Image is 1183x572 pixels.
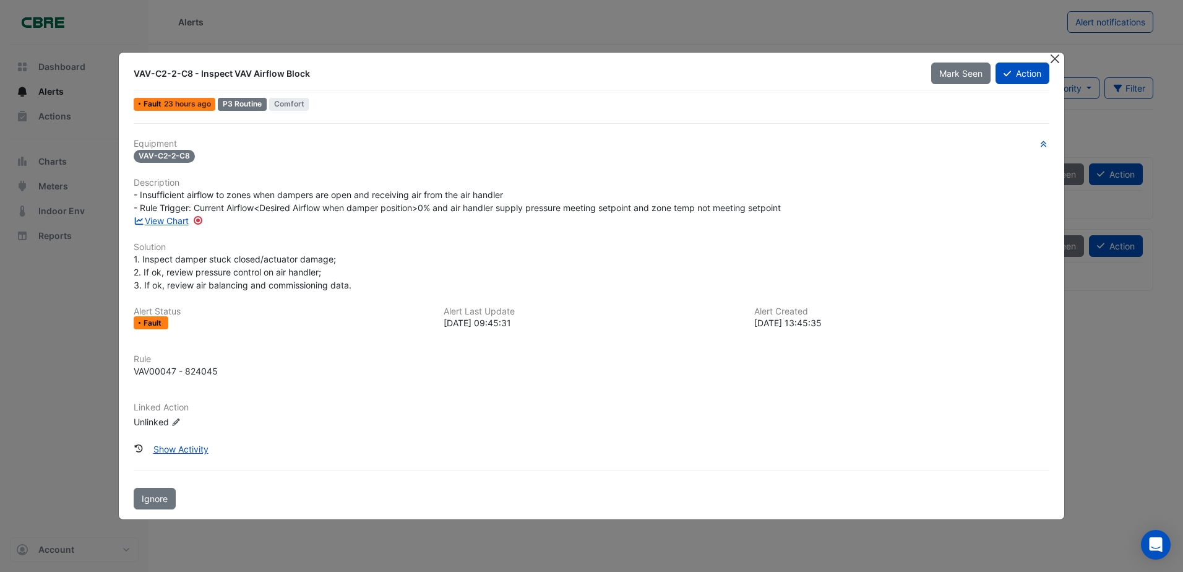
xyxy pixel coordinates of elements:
[134,139,1049,149] h6: Equipment
[1141,530,1171,560] div: Open Intercom Messenger
[444,306,739,317] h6: Alert Last Update
[754,306,1049,317] h6: Alert Created
[134,402,1049,413] h6: Linked Action
[134,242,1049,253] h6: Solution
[134,365,218,378] div: VAV00047 - 824045
[218,98,267,111] div: P3 Routine
[939,68,983,79] span: Mark Seen
[1049,53,1062,66] button: Close
[144,319,164,327] span: Fault
[164,99,211,108] span: Thu 11-Sep-2025 09:45 AEST
[931,63,991,84] button: Mark Seen
[134,178,1049,188] h6: Description
[996,63,1049,84] button: Action
[145,438,217,460] button: Show Activity
[754,316,1049,329] div: [DATE] 13:45:35
[134,150,195,163] span: VAV-C2-2-C8
[171,418,181,427] fa-icon: Edit Linked Action
[192,215,204,226] div: Tooltip anchor
[134,215,189,226] a: View Chart
[134,67,916,80] div: VAV-C2-2-C8 - Inspect VAV Airflow Block
[134,415,282,428] div: Unlinked
[134,189,781,213] span: - Insufficient airflow to zones when dampers are open and receiving air from the air handler - Ru...
[142,493,168,504] span: Ignore
[444,316,739,329] div: [DATE] 09:45:31
[134,254,351,290] span: 1. Inspect damper stuck closed/actuator damage; 2. If ok, review pressure control on air handler;...
[144,100,164,108] span: Fault
[134,488,176,509] button: Ignore
[134,306,429,317] h6: Alert Status
[269,98,309,111] span: Comfort
[134,354,1049,365] h6: Rule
